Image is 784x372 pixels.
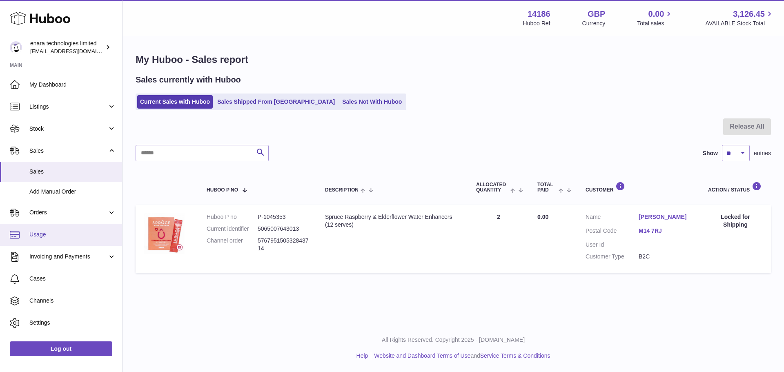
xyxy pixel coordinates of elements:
[207,225,258,233] dt: Current identifier
[29,297,116,305] span: Channels
[29,81,116,89] span: My Dashboard
[29,125,107,133] span: Stock
[207,213,258,221] dt: Huboo P no
[30,40,104,55] div: enara technologies limited
[29,103,107,111] span: Listings
[586,227,639,237] dt: Postal Code
[29,209,107,216] span: Orders
[703,149,718,157] label: Show
[468,205,529,273] td: 2
[705,9,774,27] a: 3,126.45 AVAILABLE Stock Total
[639,227,692,235] a: M14 7RJ
[258,213,309,221] dd: P-1045353
[207,237,258,252] dt: Channel order
[325,187,359,193] span: Description
[637,20,673,27] span: Total sales
[136,53,771,66] h1: My Huboo - Sales report
[374,352,470,359] a: Website and Dashboard Terms of Use
[582,20,606,27] div: Currency
[588,9,605,20] strong: GBP
[29,275,116,283] span: Cases
[129,336,777,344] p: All Rights Reserved. Copyright 2025 - [DOMAIN_NAME]
[10,41,22,53] img: internalAdmin-14186@internal.huboo.com
[29,319,116,327] span: Settings
[339,95,405,109] a: Sales Not With Huboo
[29,253,107,261] span: Invoicing and Payments
[371,352,550,360] li: and
[480,352,550,359] a: Service Terms & Conditions
[537,182,557,193] span: Total paid
[586,182,692,193] div: Customer
[648,9,664,20] span: 0.00
[10,341,112,356] a: Log out
[29,231,116,238] span: Usage
[705,20,774,27] span: AVAILABLE Stock Total
[356,352,368,359] a: Help
[136,74,241,85] h2: Sales currently with Huboo
[214,95,338,109] a: Sales Shipped From [GEOGRAPHIC_DATA]
[476,182,508,193] span: ALLOCATED Quantity
[325,213,460,229] div: Spruce Raspberry & Elderflower Water Enhancers (12 serves)
[30,48,120,54] span: [EMAIL_ADDRESS][DOMAIN_NAME]
[207,187,238,193] span: Huboo P no
[639,253,692,261] dd: B2C
[754,149,771,157] span: entries
[523,20,550,27] div: Huboo Ref
[528,9,550,20] strong: 14186
[137,95,213,109] a: Current Sales with Huboo
[733,9,765,20] span: 3,126.45
[258,237,309,252] dd: 576795150532843714
[708,182,763,193] div: Action / Status
[586,213,639,223] dt: Name
[258,225,309,233] dd: 5065007643013
[708,213,763,229] div: Locked for Shipping
[537,214,548,220] span: 0.00
[586,241,639,249] dt: User Id
[639,213,692,221] a: [PERSON_NAME]
[144,213,185,254] img: 1747668806.jpeg
[637,9,673,27] a: 0.00 Total sales
[586,253,639,261] dt: Customer Type
[29,168,116,176] span: Sales
[29,147,107,155] span: Sales
[29,188,116,196] span: Add Manual Order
